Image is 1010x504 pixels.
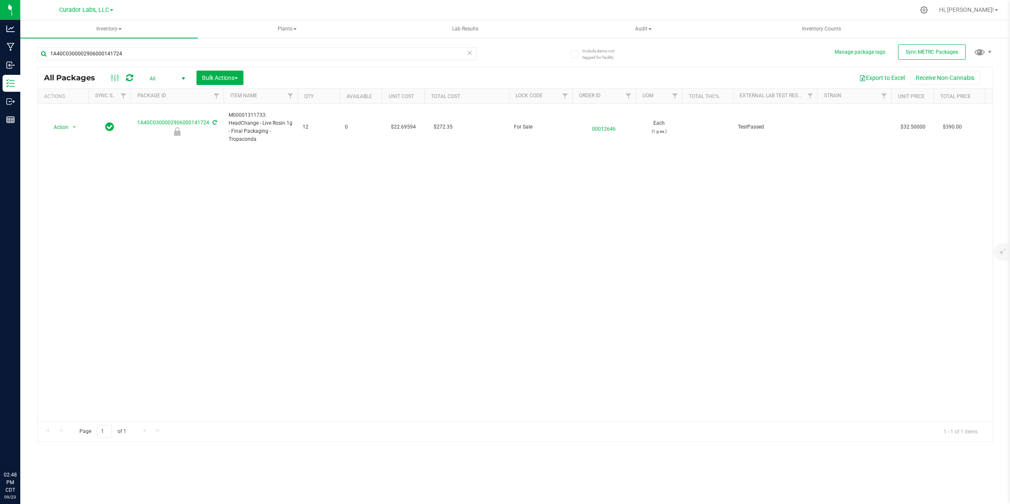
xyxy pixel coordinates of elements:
span: $390.00 [939,121,966,133]
button: Manage package tags [835,49,885,56]
a: Total THC% [689,93,719,99]
a: Inventory [20,20,198,38]
p: 09/23 [4,494,16,500]
span: Curador Labs, LLC [59,6,109,14]
span: 1 - 1 of 1 items [937,425,984,438]
span: 00012646 [577,121,631,133]
button: Receive Non-Cannabis [910,71,980,85]
span: $32.50000 [896,121,930,133]
a: UOM [642,93,653,99]
span: Include items not tagged for facility [582,48,625,60]
a: Qty [304,93,314,99]
inline-svg: Inventory [6,79,15,88]
div: Manage settings [919,6,929,14]
span: All Packages [44,73,104,82]
span: Inventory Counts [791,25,852,33]
a: Unit Price [898,93,925,99]
a: Total Cost [431,93,460,99]
span: Plants [199,21,376,38]
div: Actions [44,93,85,99]
span: select [69,121,80,133]
a: Order Id [579,93,601,99]
a: Filter [558,89,572,103]
span: Sync from Compliance System [211,120,217,126]
span: 12 [303,123,335,131]
a: Filter [622,89,636,103]
a: Inventory Counts [733,20,910,38]
inline-svg: Outbound [6,97,15,106]
a: Audit [555,20,732,38]
div: For Sale [129,127,225,136]
a: Filter [803,89,817,103]
a: Plants [199,20,376,38]
a: Sync Status [95,93,128,99]
button: Export to Excel [854,71,910,85]
span: Clear [467,47,473,58]
input: 1 [97,425,112,438]
a: Total Price [940,93,971,99]
button: Bulk Actions [197,71,243,85]
span: M00001311733: HeadChange - Live Rosin 1g - Final Packaging - Tropaconda [229,111,292,144]
span: Audit [555,21,732,38]
a: Unit Cost [389,93,414,99]
a: Filter [877,89,891,103]
span: Sync METRC Packages [906,49,958,55]
a: 1A40C0300002906000141724 [137,120,209,126]
inline-svg: Manufacturing [6,43,15,51]
span: Action [46,121,69,133]
inline-svg: Reports [6,115,15,124]
span: TestPassed [738,123,812,131]
inline-svg: Inbound [6,61,15,69]
a: Lock Code [516,93,543,99]
p: 02:48 PM CDT [4,471,16,494]
span: For Sale [514,123,567,131]
span: Page of 1 [72,425,133,438]
a: Filter [284,89,298,103]
iframe: Resource center unread badge [25,435,35,445]
iframe: Resource center [8,436,34,462]
a: Filter [117,89,131,103]
a: Filter [210,89,224,103]
button: Sync METRC Packages [898,44,966,60]
span: Bulk Actions [202,74,238,81]
a: Filter [668,89,682,103]
p: (1 g ea.) [641,127,677,135]
td: $22.69594 [382,104,424,151]
span: Hi, [PERSON_NAME]! [939,6,994,13]
a: Lab Results [377,20,554,38]
a: Strain [824,93,841,99]
span: In Sync [105,121,114,133]
a: Package ID [137,93,166,99]
a: External Lab Test Result [740,93,806,99]
a: Available [347,93,372,99]
span: 0 [345,123,377,131]
span: Lab Results [441,25,490,33]
span: Each [641,119,677,135]
span: $272.35 [429,121,457,133]
inline-svg: Analytics [6,25,15,33]
a: Item Name [230,93,257,99]
input: Search Package ID, Item Name, SKU, Lot or Part Number... [37,47,477,60]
